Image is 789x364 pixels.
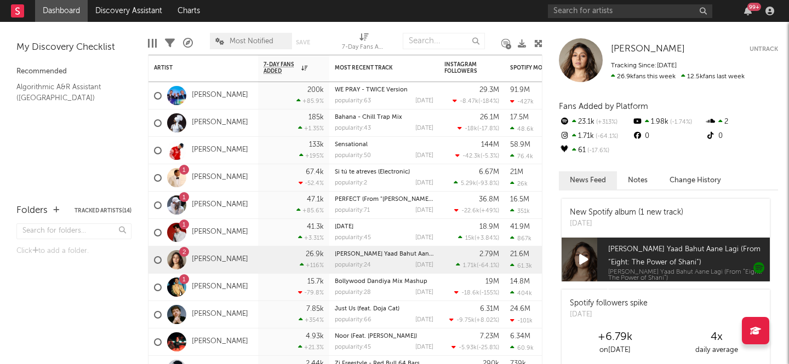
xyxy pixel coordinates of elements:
div: 58.9M [510,141,530,148]
a: [PERSON_NAME] [192,337,248,346]
div: +195 % [299,152,324,159]
div: Sensational [335,142,433,148]
div: 867k [510,235,531,242]
span: -22.6k [461,208,479,214]
div: 48.6k [510,125,534,132]
div: popularity: 63 [335,98,371,104]
div: [DATE] [415,262,433,268]
button: 99+ [744,7,752,15]
a: [PERSON_NAME] [192,200,248,210]
span: -93.8 % [478,181,498,187]
a: Noor (Feat. [PERSON_NAME]) [335,333,417,339]
div: Filters [165,27,175,59]
div: 26.9k [306,251,324,258]
div: popularity: 50 [335,153,371,159]
div: +354 % [299,316,324,323]
a: [PERSON_NAME] Yaad Bahut Aane Lagi (From “Eight: The Power of Shani”) [335,251,546,257]
span: -17.8 % [479,126,498,132]
button: Notes [617,171,659,189]
div: popularity: 43 [335,125,371,131]
span: -8.47k [460,99,478,105]
div: +85.9 % [296,97,324,105]
a: Si tú te atreves (Electronic) [335,169,410,175]
div: daily average [666,344,767,357]
div: [DATE] [570,309,648,320]
div: 19M [485,278,499,285]
a: [PERSON_NAME] [192,255,248,264]
div: 2 [705,115,778,129]
div: Instagram Followers [444,61,483,74]
div: popularity: 2 [335,180,367,186]
span: -18k [465,126,477,132]
div: ( ) [458,234,499,241]
div: 67.4k [306,169,324,176]
div: [DATE] [415,317,433,323]
div: ( ) [451,344,499,351]
div: Si tú te atreves (Electronic) [335,169,433,175]
div: 16.5M [510,196,529,203]
span: 26.9k fans this week [611,73,676,80]
div: 144M [481,141,499,148]
div: 6.34M [510,333,530,340]
div: Bahana - Chill Trap Mix [335,114,433,120]
span: +49 % [481,208,498,214]
span: Fans Added by Platform [559,102,648,111]
div: [DATE] [415,207,433,213]
a: [PERSON_NAME] [192,282,248,292]
div: [DATE] [415,125,433,131]
div: 14.8M [510,278,530,285]
div: 200k [307,86,324,94]
div: popularity: 71 [335,207,370,213]
div: [DATE] [415,344,433,350]
a: [DATE] [335,224,353,230]
div: Spotify Monthly Listeners [510,65,592,71]
div: popularity: 45 [335,344,371,350]
div: 60.9k [510,344,534,351]
div: 185k [308,114,324,121]
div: 26.1M [480,114,499,121]
div: ( ) [454,180,499,187]
div: popularity: 66 [335,317,371,323]
div: [DATE] [415,290,433,296]
div: +116 % [300,262,324,269]
div: ( ) [453,97,499,105]
div: +21.3 % [298,344,324,351]
div: WE PRAY - TWICE Version [335,87,433,93]
div: 0 [705,129,778,143]
div: Artist [154,65,236,71]
div: [DATE] [415,180,433,186]
div: Noor (Feat. Shehnaaz Gill) [335,333,433,339]
div: 6.67M [479,169,499,176]
div: New Spotify album (1 new track) [570,207,683,218]
div: +1.35 % [298,125,324,132]
div: Click to add a folder. [16,245,131,258]
div: Bollywood Dandiya Mix Mashup [335,279,433,285]
button: Tracked Artists(14) [75,208,131,213]
div: 17.5M [510,114,529,121]
div: 4.93k [306,333,324,340]
div: Just Us (feat. Doja Cat) [335,306,433,312]
div: popularity: 45 [335,235,371,241]
div: 1.98k [632,115,705,129]
div: 133k [309,141,324,148]
div: Recommended [16,65,131,78]
div: popularity: 24 [335,262,371,268]
span: -184 % [480,99,498,105]
div: 29.3M [479,86,499,94]
div: 91.9M [510,86,530,94]
span: -64.1 % [478,263,498,269]
div: 41.3k [307,223,324,230]
div: 18.9M [479,223,499,230]
span: -1.74 % [668,119,692,125]
button: Untrack [750,44,778,55]
span: 15k [465,235,474,241]
span: +313 % [594,119,618,125]
div: +6.79k [564,331,666,344]
span: 7-Day Fans Added [264,61,299,74]
span: -5.3 % [482,153,498,159]
div: +85.6 % [296,207,324,214]
div: Most Recent Track [335,65,417,71]
a: [PERSON_NAME] [192,146,248,155]
div: popularity: 28 [335,290,371,296]
div: 24.6M [510,305,530,313]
